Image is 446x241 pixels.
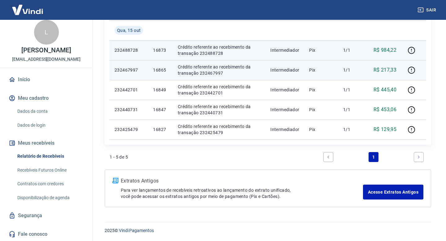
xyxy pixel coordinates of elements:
[343,47,361,53] p: 1/1
[178,44,260,56] p: Crédito referente ao recebimento da transação 232488728
[15,150,85,163] a: Relatório de Recebíveis
[110,154,128,160] p: 1 - 5 de 5
[374,106,397,113] p: R$ 453,06
[270,107,299,113] p: Intermediador
[374,66,397,74] p: R$ 217,33
[153,87,168,93] p: 16849
[321,150,426,164] ul: Pagination
[153,107,168,113] p: 16847
[309,67,333,73] p: Pix
[153,126,168,133] p: 16827
[309,47,333,53] p: Pix
[178,103,260,116] p: Crédito referente ao recebimento da transação 232440731
[34,20,59,45] div: L
[112,178,118,183] img: ícone
[323,152,333,162] a: Previous page
[178,123,260,136] p: Crédito referente ao recebimento da transação 232425479
[115,107,143,113] p: 232440731
[15,191,85,204] a: Disponibilização de agenda
[343,87,361,93] p: 1/1
[414,152,424,162] a: Next page
[121,187,363,199] p: Para ver lançamentos de recebíveis retroativos ao lançamento do extrato unificado, você pode aces...
[7,73,85,86] a: Início
[21,47,71,54] p: [PERSON_NAME]
[343,126,361,133] p: 1/1
[117,27,141,33] span: Qua, 15 out
[369,152,378,162] a: Page 1 is your current page
[178,64,260,76] p: Crédito referente ao recebimento da transação 232467997
[105,227,431,234] p: 2025 ©
[343,107,361,113] p: 1/1
[343,67,361,73] p: 1/1
[309,107,333,113] p: Pix
[374,46,397,54] p: R$ 984,22
[115,126,143,133] p: 232425479
[15,177,85,190] a: Contratos com credores
[119,228,154,233] a: Vindi Pagamentos
[115,67,143,73] p: 232467997
[416,4,439,16] button: Sair
[270,126,299,133] p: Intermediador
[178,84,260,96] p: Crédito referente ao recebimento da transação 232442701
[15,164,85,177] a: Recebíveis Futuros Online
[15,119,85,132] a: Dados de login
[153,47,168,53] p: 16873
[12,56,81,63] p: [EMAIL_ADDRESS][DOMAIN_NAME]
[309,126,333,133] p: Pix
[270,87,299,93] p: Intermediador
[270,67,299,73] p: Intermediador
[7,91,85,105] button: Meu cadastro
[7,227,85,241] a: Fale conosco
[374,126,397,133] p: R$ 129,95
[15,105,85,118] a: Dados da conta
[309,87,333,93] p: Pix
[121,177,363,185] p: Extratos Antigos
[153,67,168,73] p: 16865
[270,47,299,53] p: Intermediador
[115,87,143,93] p: 232442701
[374,86,397,94] p: R$ 445,40
[7,0,48,19] img: Vindi
[7,136,85,150] button: Meus recebíveis
[115,47,143,53] p: 232488728
[7,209,85,222] a: Segurança
[363,185,423,199] a: Acesse Extratos Antigos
